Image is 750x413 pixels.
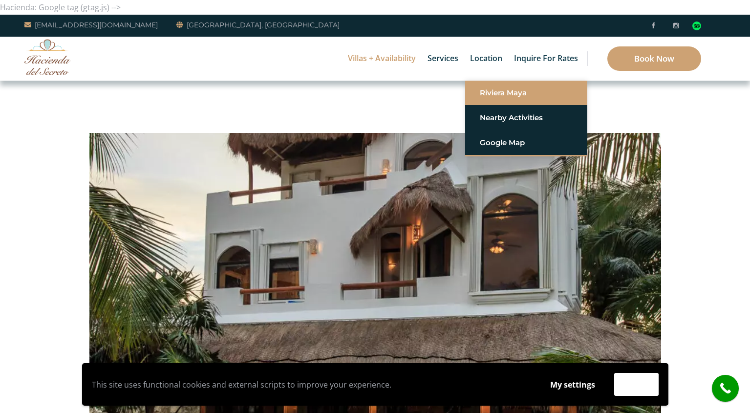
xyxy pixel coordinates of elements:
i: call [714,377,736,399]
a: Villas + Availability [343,37,421,81]
a: [EMAIL_ADDRESS][DOMAIN_NAME] [24,19,158,31]
p: This site uses functional cookies and external scripts to improve your experience. [92,377,531,392]
a: Inquire for Rates [509,37,583,81]
a: Riviera Maya [480,84,573,102]
a: call [712,375,739,402]
a: Google Map [480,134,573,152]
a: Book Now [607,46,701,71]
div: Read traveler reviews on Tripadvisor [692,22,701,30]
img: Tripadvisor_logomark.svg [692,22,701,30]
a: Location [465,37,507,81]
a: Services [423,37,463,81]
img: Awesome Logo [24,39,71,75]
button: My settings [541,373,604,396]
a: [GEOGRAPHIC_DATA], [GEOGRAPHIC_DATA] [176,19,340,31]
a: Nearby Activities [480,109,573,127]
button: Accept [614,373,659,396]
